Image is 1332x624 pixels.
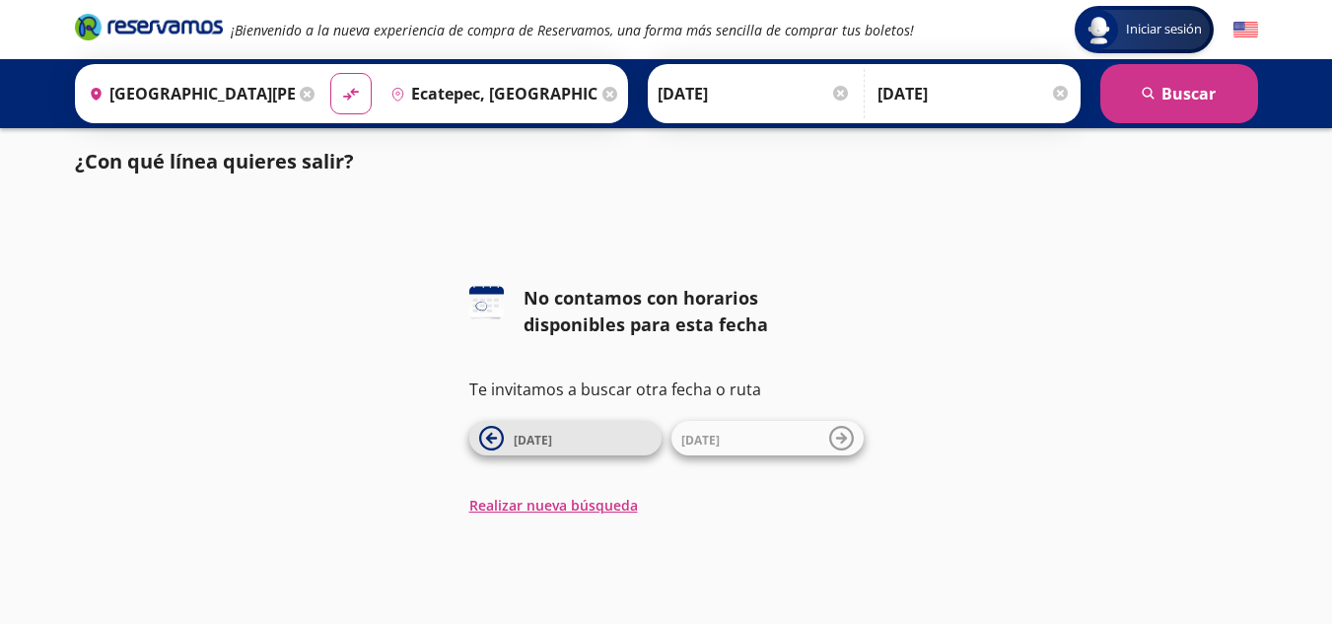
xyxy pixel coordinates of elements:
span: Iniciar sesión [1118,20,1210,39]
span: [DATE] [681,432,720,449]
button: [DATE] [469,421,662,455]
input: Opcional [877,69,1071,118]
em: ¡Bienvenido a la nueva experiencia de compra de Reservamos, una forma más sencilla de comprar tus... [231,21,914,39]
p: Te invitamos a buscar otra fecha o ruta [469,378,864,401]
button: Buscar [1100,64,1258,123]
input: Elegir Fecha [658,69,851,118]
button: Realizar nueva búsqueda [469,495,638,516]
input: Buscar Origen [81,69,296,118]
span: [DATE] [514,432,552,449]
input: Buscar Destino [383,69,597,118]
i: Brand Logo [75,12,223,41]
a: Brand Logo [75,12,223,47]
div: No contamos con horarios disponibles para esta fecha [524,285,864,338]
p: ¿Con qué línea quieres salir? [75,147,354,176]
button: English [1233,18,1258,42]
button: [DATE] [671,421,864,455]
